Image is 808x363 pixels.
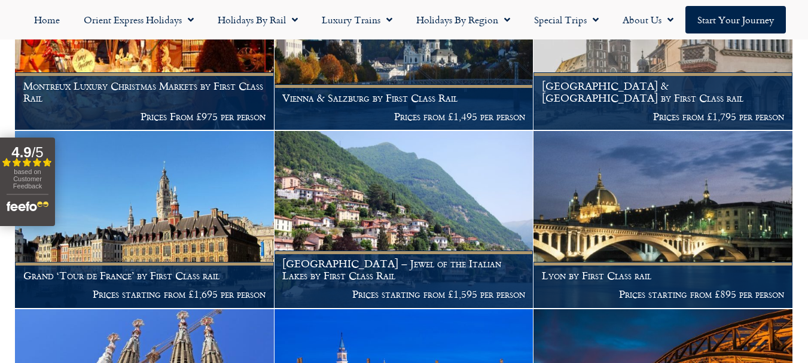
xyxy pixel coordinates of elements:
[22,6,72,33] a: Home
[275,131,534,308] a: [GEOGRAPHIC_DATA] – Jewel of the Italian Lakes by First Class Rail Prices starting from £1,595 pe...
[533,131,793,308] a: Lyon by First Class rail Prices starting from £895 per person
[542,80,785,103] h1: [GEOGRAPHIC_DATA] & [GEOGRAPHIC_DATA] by First Class rail
[685,6,786,33] a: Start your Journey
[23,111,266,123] p: Prices From £975 per person
[206,6,310,33] a: Holidays by Rail
[23,288,266,300] p: Prices starting from £1,695 per person
[542,111,785,123] p: Prices from £1,795 per person
[282,258,525,281] h1: [GEOGRAPHIC_DATA] – Jewel of the Italian Lakes by First Class Rail
[23,80,266,103] h1: Montreux Luxury Christmas Markets by First Class Rail
[282,92,525,104] h1: Vienna & Salzburg by First Class Rail
[542,288,785,300] p: Prices starting from £895 per person
[282,288,525,300] p: Prices starting from £1,595 per person
[522,6,611,33] a: Special Trips
[15,131,275,308] a: Grand ‘Tour de France’ by First Class rail Prices starting from £1,695 per person
[282,111,525,123] p: Prices from £1,495 per person
[542,270,785,282] h1: Lyon by First Class rail
[611,6,685,33] a: About Us
[23,270,266,282] h1: Grand ‘Tour de France’ by First Class rail
[404,6,522,33] a: Holidays by Region
[72,6,206,33] a: Orient Express Holidays
[310,6,404,33] a: Luxury Trains
[6,6,802,33] nav: Menu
